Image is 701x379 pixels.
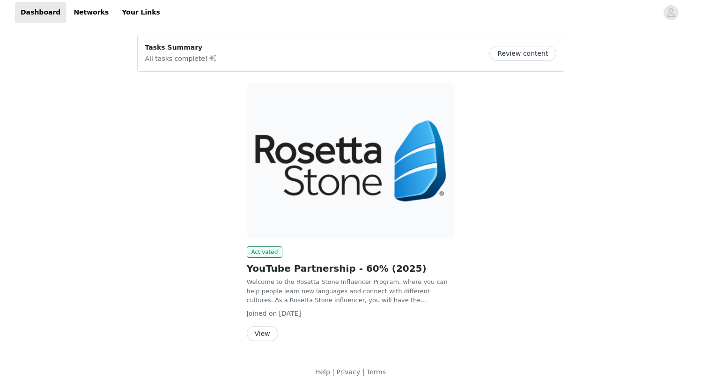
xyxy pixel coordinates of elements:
[367,368,386,376] a: Terms
[68,2,114,23] a: Networks
[145,43,217,52] p: Tasks Summary
[489,46,556,61] button: Review content
[279,310,301,317] span: [DATE]
[315,368,330,376] a: Help
[247,310,277,317] span: Joined on
[247,326,278,341] button: View
[15,2,66,23] a: Dashboard
[336,368,360,376] a: Privacy
[666,5,675,20] div: avatar
[247,261,455,275] h2: YouTube Partnership - 60% (2025)
[362,368,365,376] span: |
[247,277,455,305] p: Welcome to the Rosetta Stone Influencer Program, where you can help people learn new languages an...
[145,52,217,64] p: All tasks complete!
[247,330,278,337] a: View
[116,2,166,23] a: Your Links
[332,368,334,376] span: |
[247,83,455,239] img: IXL Learning (HQ)
[247,246,283,258] span: Activated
